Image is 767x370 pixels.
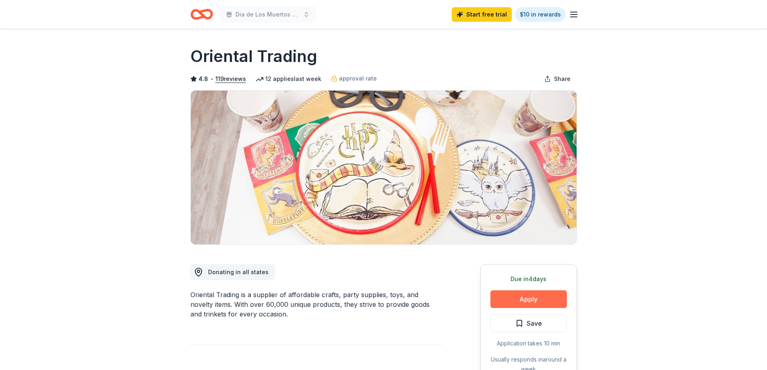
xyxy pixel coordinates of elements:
div: Due in 4 days [490,274,567,284]
span: Save [527,318,542,329]
h1: Oriental Trading [190,45,317,68]
img: Image for Oriental Trading [191,91,577,244]
span: Donating in all states [208,269,269,275]
span: • [210,76,213,82]
button: Dia de Los Muertos dance [219,6,316,23]
button: Save [490,314,567,332]
span: Share [554,74,571,84]
a: approval rate [331,74,377,83]
span: approval rate [339,74,377,83]
button: Apply [490,290,567,308]
span: 4.8 [198,74,208,84]
button: Share [538,71,577,87]
button: 119reviews [215,74,246,84]
a: Start free trial [452,7,512,22]
div: Application takes 10 min [490,339,567,348]
a: Home [190,5,213,24]
div: Oriental Trading is a supplier of affordable crafts, party supplies, toys, and novelty items. Wit... [190,290,442,319]
span: Dia de Los Muertos dance [236,10,300,19]
a: $10 in rewards [515,7,566,22]
div: 12 applies last week [256,74,321,84]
